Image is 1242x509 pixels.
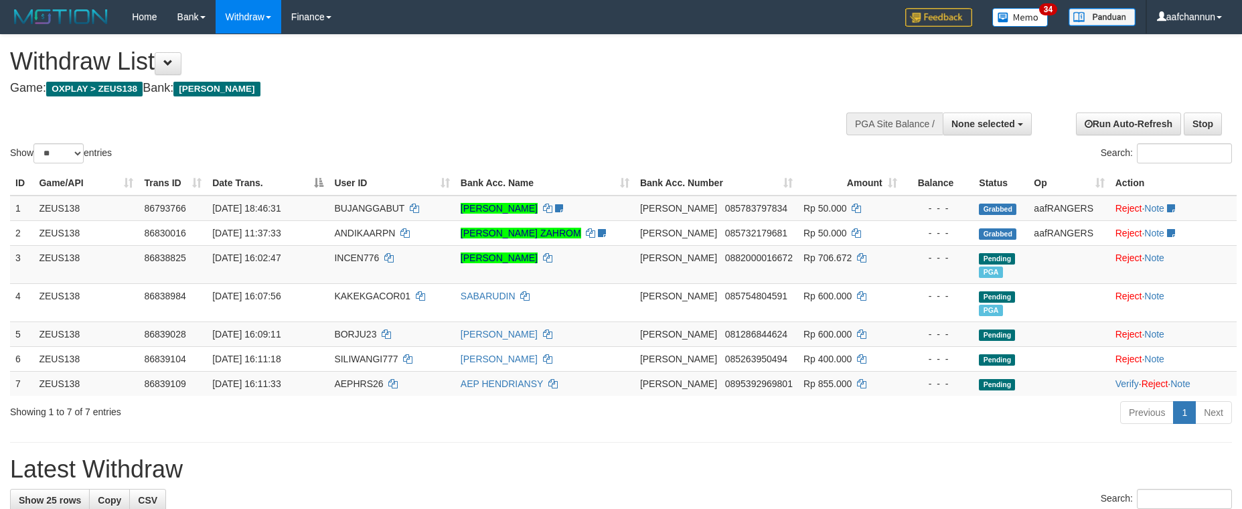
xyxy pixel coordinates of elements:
[798,171,903,196] th: Amount: activate to sort column ascending
[640,291,717,301] span: [PERSON_NAME]
[725,203,787,214] span: Copy 085783797834 to clipboard
[212,354,281,364] span: [DATE] 16:11:18
[98,495,121,506] span: Copy
[10,321,33,346] td: 5
[908,328,969,341] div: - - -
[908,226,969,240] div: - - -
[461,329,538,340] a: [PERSON_NAME]
[979,253,1015,265] span: Pending
[144,203,185,214] span: 86793766
[725,252,793,263] span: Copy 0882000016672 to clipboard
[10,7,112,27] img: MOTION_logo.png
[10,171,33,196] th: ID
[461,354,538,364] a: [PERSON_NAME]
[10,143,112,163] label: Show entries
[908,377,969,390] div: - - -
[803,354,852,364] span: Rp 400.000
[803,228,847,238] span: Rp 50.000
[725,354,787,364] span: Copy 085263950494 to clipboard
[10,400,508,419] div: Showing 1 to 7 of 7 entries
[979,354,1015,366] span: Pending
[803,203,847,214] span: Rp 50.000
[803,252,852,263] span: Rp 706.672
[803,329,852,340] span: Rp 600.000
[1184,113,1222,135] a: Stop
[212,252,281,263] span: [DATE] 16:02:47
[1101,489,1232,509] label: Search:
[846,113,943,135] div: PGA Site Balance /
[10,48,815,75] h1: Withdraw List
[33,283,139,321] td: ZEUS138
[1110,371,1237,396] td: · ·
[334,378,383,389] span: AEPHRS26
[908,352,969,366] div: - - -
[138,495,157,506] span: CSV
[1144,228,1164,238] a: Note
[461,252,538,263] a: [PERSON_NAME]
[33,143,84,163] select: Showentries
[1110,283,1237,321] td: ·
[1110,220,1237,245] td: ·
[1110,321,1237,346] td: ·
[461,378,543,389] a: AEP HENDRIANSY
[33,346,139,371] td: ZEUS138
[334,291,410,301] span: KAKEKGACOR01
[329,171,455,196] th: User ID: activate to sort column ascending
[461,203,538,214] a: [PERSON_NAME]
[1142,378,1168,389] a: Reject
[10,346,33,371] td: 6
[10,220,33,245] td: 2
[979,228,1016,240] span: Grabbed
[1076,113,1181,135] a: Run Auto-Refresh
[144,354,185,364] span: 86839104
[207,171,329,196] th: Date Trans.: activate to sort column descending
[979,305,1002,316] span: Marked by aafRornrotha
[905,8,972,27] img: Feedback.jpg
[1137,143,1232,163] input: Search:
[33,220,139,245] td: ZEUS138
[725,329,787,340] span: Copy 081286844624 to clipboard
[803,291,852,301] span: Rp 600.000
[144,252,185,263] span: 86838825
[1110,346,1237,371] td: ·
[144,291,185,301] span: 86838984
[725,291,787,301] span: Copy 085754804591 to clipboard
[979,204,1016,215] span: Grabbed
[725,228,787,238] span: Copy 085732179681 to clipboard
[1120,401,1174,424] a: Previous
[1069,8,1136,26] img: panduan.png
[10,196,33,221] td: 1
[1115,203,1142,214] a: Reject
[19,495,81,506] span: Show 25 rows
[979,291,1015,303] span: Pending
[908,289,969,303] div: - - -
[334,228,395,238] span: ANDIKAARPN
[144,378,185,389] span: 86839109
[1039,3,1057,15] span: 34
[10,371,33,396] td: 7
[635,171,798,196] th: Bank Acc. Number: activate to sort column ascending
[979,267,1002,278] span: Marked by aafkaynarin
[1137,489,1232,509] input: Search:
[212,291,281,301] span: [DATE] 16:07:56
[908,202,969,215] div: - - -
[1110,196,1237,221] td: ·
[1115,228,1142,238] a: Reject
[903,171,974,196] th: Balance
[212,329,281,340] span: [DATE] 16:09:11
[1115,378,1139,389] a: Verify
[1173,401,1196,424] a: 1
[1170,378,1190,389] a: Note
[10,82,815,95] h4: Game: Bank:
[334,252,379,263] span: INCEN776
[640,252,717,263] span: [PERSON_NAME]
[943,113,1032,135] button: None selected
[1110,245,1237,283] td: ·
[212,378,281,389] span: [DATE] 16:11:33
[803,378,852,389] span: Rp 855.000
[1028,220,1109,245] td: aafRANGERS
[974,171,1028,196] th: Status
[212,228,281,238] span: [DATE] 11:37:33
[461,291,516,301] a: SABARUDIN
[640,203,717,214] span: [PERSON_NAME]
